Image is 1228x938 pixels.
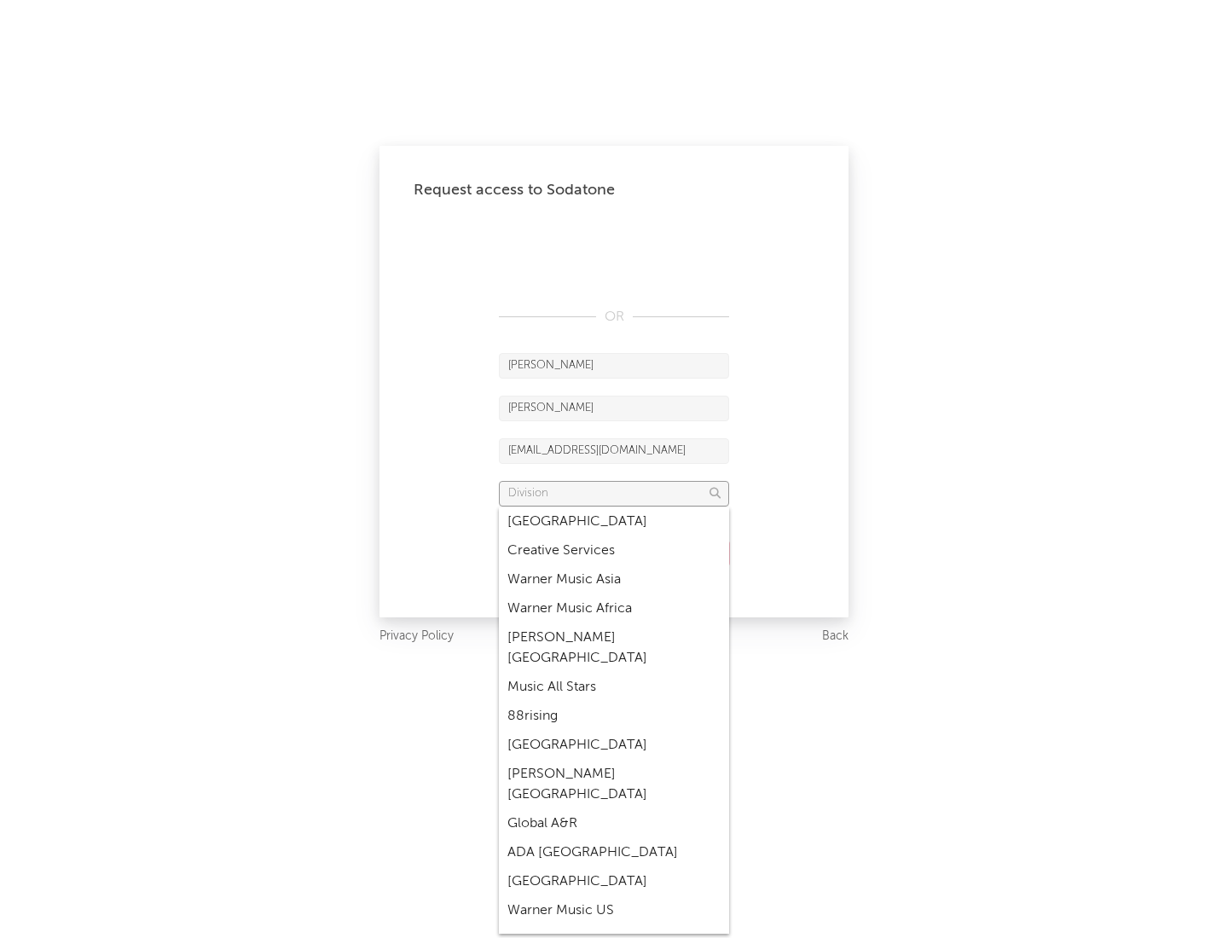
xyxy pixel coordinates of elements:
[499,396,729,421] input: Last Name
[499,838,729,867] div: ADA [GEOGRAPHIC_DATA]
[499,507,729,536] div: [GEOGRAPHIC_DATA]
[499,867,729,896] div: [GEOGRAPHIC_DATA]
[499,438,729,464] input: Email
[379,626,454,647] a: Privacy Policy
[499,353,729,379] input: First Name
[499,481,729,507] input: Division
[499,623,729,673] div: [PERSON_NAME] [GEOGRAPHIC_DATA]
[499,809,729,838] div: Global A&R
[499,760,729,809] div: [PERSON_NAME] [GEOGRAPHIC_DATA]
[499,307,729,327] div: OR
[414,180,814,200] div: Request access to Sodatone
[499,673,729,702] div: Music All Stars
[499,594,729,623] div: Warner Music Africa
[822,626,849,647] a: Back
[499,731,729,760] div: [GEOGRAPHIC_DATA]
[499,702,729,731] div: 88rising
[499,896,729,925] div: Warner Music US
[499,536,729,565] div: Creative Services
[499,565,729,594] div: Warner Music Asia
